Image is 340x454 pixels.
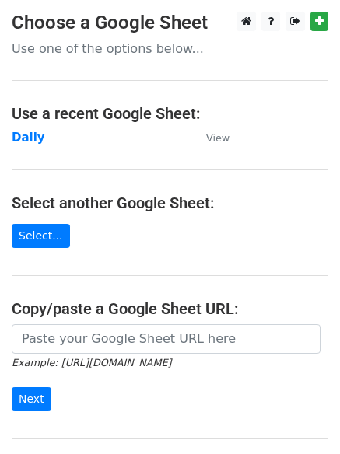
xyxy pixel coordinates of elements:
[12,387,51,411] input: Next
[12,224,70,248] a: Select...
[12,12,328,34] h3: Choose a Google Sheet
[12,131,45,145] a: Daily
[12,104,328,123] h4: Use a recent Google Sheet:
[191,131,230,145] a: View
[12,357,171,368] small: Example: [URL][DOMAIN_NAME]
[12,299,328,318] h4: Copy/paste a Google Sheet URL:
[12,324,321,354] input: Paste your Google Sheet URL here
[206,132,230,144] small: View
[12,194,328,212] h4: Select another Google Sheet:
[12,40,328,57] p: Use one of the options below...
